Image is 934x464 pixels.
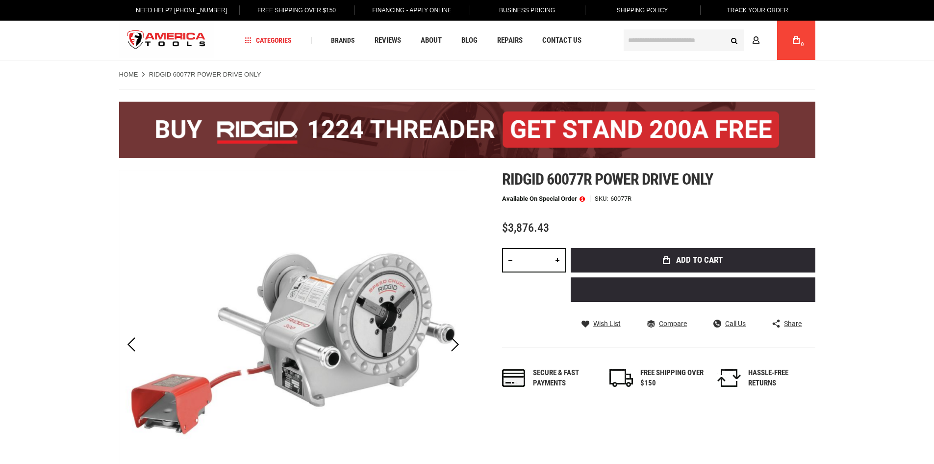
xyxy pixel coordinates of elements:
[240,34,296,47] a: Categories
[245,37,292,44] span: Categories
[457,34,482,47] a: Blog
[461,37,478,44] span: Blog
[542,37,581,44] span: Contact Us
[538,34,586,47] a: Contact Us
[609,369,633,387] img: shipping
[725,320,746,327] span: Call Us
[331,37,355,44] span: Brands
[149,71,261,78] strong: RIDGID 60077R POWER DRIVE ONLY
[375,37,401,44] span: Reviews
[581,319,621,328] a: Wish List
[676,256,723,264] span: Add to Cart
[610,195,631,202] div: 60077R
[640,368,704,389] div: FREE SHIPPING OVER $150
[327,34,359,47] a: Brands
[617,7,668,14] span: Shipping Policy
[717,369,741,387] img: returns
[571,248,815,273] button: Add to Cart
[801,42,804,47] span: 0
[119,22,214,59] a: store logo
[421,37,442,44] span: About
[370,34,405,47] a: Reviews
[787,21,806,60] a: 0
[502,221,549,235] span: $3,876.43
[659,320,687,327] span: Compare
[493,34,527,47] a: Repairs
[119,70,138,79] a: Home
[595,195,610,202] strong: SKU
[713,319,746,328] a: Call Us
[725,31,744,50] button: Search
[502,369,526,387] img: payments
[533,368,597,389] div: Secure & fast payments
[119,102,815,158] img: BOGO: Buy the RIDGID® 1224 Threader (26092), get the 92467 200A Stand FREE!
[748,368,812,389] div: HASSLE-FREE RETURNS
[497,37,523,44] span: Repairs
[119,22,214,59] img: America Tools
[416,34,446,47] a: About
[502,170,713,189] span: Ridgid 60077r power drive only
[502,195,585,202] p: Available on Special Order
[784,320,802,327] span: Share
[593,320,621,327] span: Wish List
[647,319,687,328] a: Compare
